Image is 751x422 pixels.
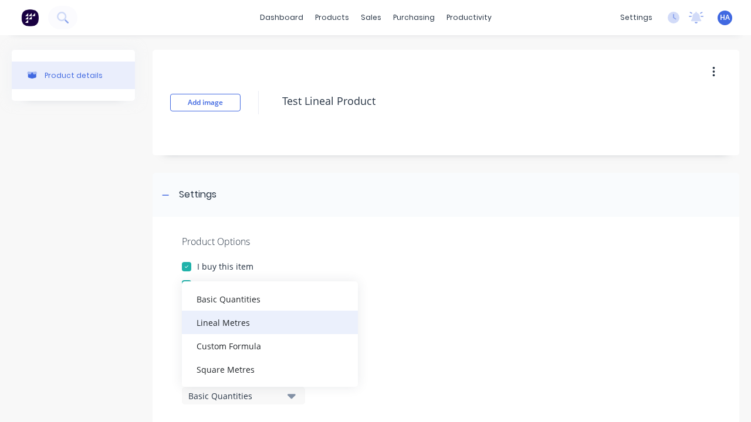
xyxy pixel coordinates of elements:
span: HA [720,12,730,23]
button: Product details [12,62,135,89]
div: Custom Formula [182,334,358,358]
div: Basic Quantities [182,287,358,311]
a: dashboard [254,9,309,26]
div: I sell this item [197,278,252,291]
div: purchasing [387,9,441,26]
button: Basic Quantities [182,387,305,404]
div: sales [355,9,387,26]
div: Basic Quantities [188,390,282,402]
div: productivity [441,9,498,26]
div: Lineal Metres [182,311,358,334]
img: Factory [21,9,39,26]
button: Add image [170,94,241,111]
div: products [309,9,355,26]
div: Settings [179,188,216,202]
div: Product Options [182,234,710,249]
textarea: Test Lineal Product [276,87,718,115]
div: settings [614,9,658,26]
div: Square Metres [182,358,358,381]
div: I buy this item [197,260,253,273]
div: Product details [45,71,103,80]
